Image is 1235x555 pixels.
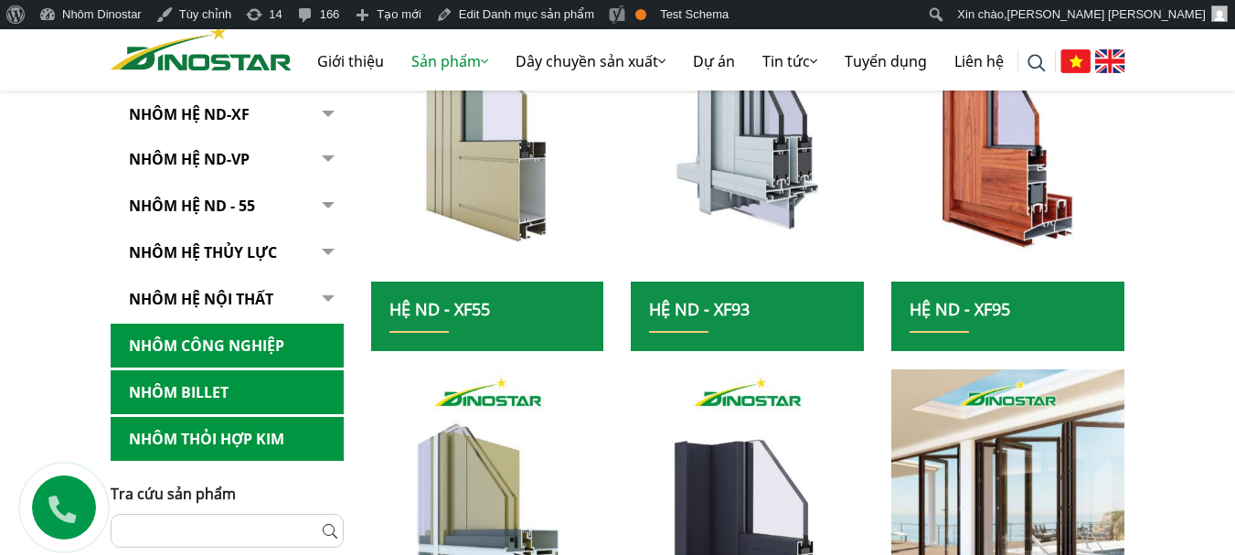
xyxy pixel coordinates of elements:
[111,324,344,368] a: Nhôm Công nghiệp
[941,32,1017,91] a: Liên hệ
[111,484,236,504] span: Tra cứu sản phẩm
[111,417,344,462] a: Nhôm Thỏi hợp kim
[502,32,679,91] a: Dây chuyền sản xuất
[1027,54,1046,72] img: search
[111,92,344,137] a: Nhôm Hệ ND-XF
[635,9,646,20] div: OK
[649,298,750,320] a: Hệ ND - XF93
[303,32,398,91] a: Giới thiệu
[749,32,831,91] a: Tin tức
[398,32,502,91] a: Sản phẩm
[1007,7,1206,21] span: [PERSON_NAME] [PERSON_NAME]
[1095,49,1125,73] img: English
[679,32,749,91] a: Dự án
[111,137,344,182] a: Nhôm Hệ ND-VP
[111,25,292,70] img: Nhôm Dinostar
[111,230,344,275] a: Nhôm hệ thủy lực
[831,32,941,91] a: Tuyển dụng
[910,298,1010,320] a: Hệ ND - XF95
[111,277,344,322] a: Nhôm hệ nội thất
[111,184,344,229] a: NHÔM HỆ ND - 55
[389,298,490,320] a: Hệ ND - XF55
[111,370,344,415] a: Nhôm Billet
[1060,49,1091,73] img: Tiếng Việt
